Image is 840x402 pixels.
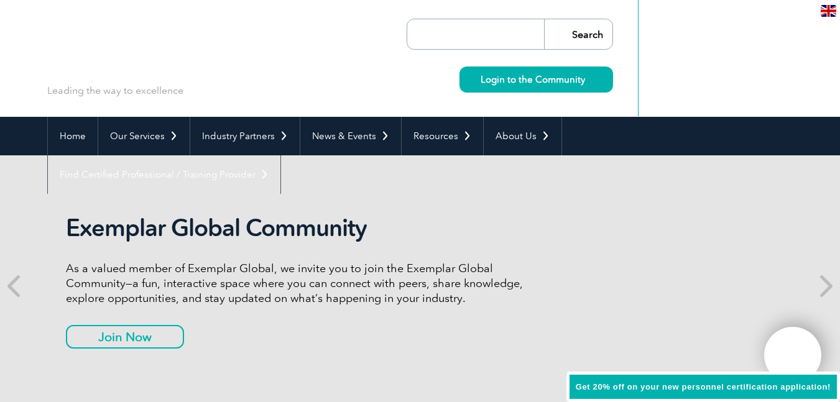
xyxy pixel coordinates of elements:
input: Search [544,19,612,49]
a: Join Now [66,325,184,349]
h2: Exemplar Global Community [66,214,532,242]
img: svg+xml;nitro-empty-id=MzcwOjIyMw==-1;base64,PHN2ZyB2aWV3Qm94PSIwIDAgMTEgMTEiIHdpZHRoPSIxMSIgaGVp... [585,76,592,83]
a: Industry Partners [190,117,300,155]
img: svg+xml;nitro-empty-id=MTgxNToxMTY=-1;base64,PHN2ZyB2aWV3Qm94PSIwIDAgNDAwIDQwMCIgd2lkdGg9IjQwMCIg... [777,340,808,371]
p: Leading the way to excellence [47,84,183,98]
a: Find Certified Professional / Training Provider [48,155,280,194]
img: en [821,5,836,17]
a: Our Services [98,117,190,155]
a: News & Events [300,117,401,155]
span: Get 20% off on your new personnel certification application! [576,382,831,391]
p: As a valued member of Exemplar Global, we invite you to join the Exemplar Global Community—a fun,... [66,261,532,306]
a: Login to the Community [459,66,613,93]
a: Home [48,117,98,155]
a: About Us [484,117,561,155]
a: Resources [402,117,483,155]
